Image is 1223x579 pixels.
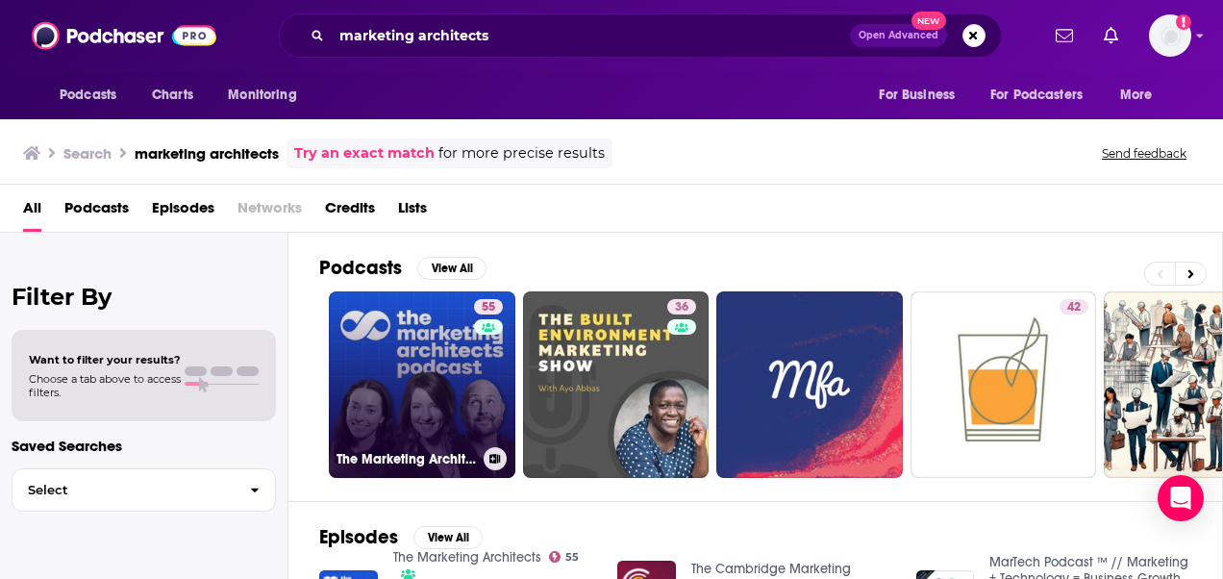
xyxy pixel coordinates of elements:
img: User Profile [1149,14,1191,57]
button: open menu [46,77,141,113]
button: Send feedback [1096,145,1192,162]
a: 55 [474,299,503,315]
a: The Marketing Architects [393,549,541,566]
a: All [23,192,41,232]
a: 55 [549,551,580,563]
div: Search podcasts, credits, & more... [279,13,1002,58]
a: 42 [1060,299,1088,315]
h2: Filter By [12,283,276,311]
button: Show profile menu [1149,14,1191,57]
button: Select [12,468,276,512]
h3: The Marketing Architects [337,451,476,467]
a: 55The Marketing Architects [329,291,515,478]
input: Search podcasts, credits, & more... [332,20,850,51]
img: Podchaser - Follow, Share and Rate Podcasts [32,17,216,54]
span: 55 [565,553,579,562]
button: open menu [865,77,979,113]
span: 42 [1067,298,1081,317]
span: Podcasts [60,82,116,109]
span: Choose a tab above to access filters. [29,372,181,399]
button: open menu [214,77,321,113]
span: Logged in as caseya [1149,14,1191,57]
span: for more precise results [438,142,605,164]
button: View All [413,526,483,549]
button: Open AdvancedNew [850,24,947,47]
button: open menu [978,77,1111,113]
a: Lists [398,192,427,232]
h2: Podcasts [319,256,402,280]
p: Saved Searches [12,437,276,455]
a: Podcasts [64,192,129,232]
span: 55 [482,298,495,317]
span: Select [12,484,235,496]
span: Want to filter your results? [29,353,181,366]
span: Open Advanced [859,31,938,40]
a: Show notifications dropdown [1096,19,1126,52]
a: 36 [667,299,696,315]
span: 36 [675,298,688,317]
button: View All [417,257,487,280]
span: New [911,12,946,30]
h3: marketing architects [135,144,279,163]
a: Credits [325,192,375,232]
span: More [1120,82,1153,109]
button: open menu [1107,77,1177,113]
span: Monitoring [228,82,296,109]
span: For Podcasters [990,82,1083,109]
span: For Business [879,82,955,109]
div: Open Intercom Messenger [1158,475,1204,521]
a: 36 [523,291,710,478]
h2: Episodes [319,525,398,549]
a: EpisodesView All [319,525,483,549]
a: Try an exact match [294,142,435,164]
a: Episodes [152,192,214,232]
a: 42 [911,291,1097,478]
svg: Add a profile image [1176,14,1191,30]
span: Networks [237,192,302,232]
h3: Search [63,144,112,163]
a: PodcastsView All [319,256,487,280]
a: Charts [139,77,205,113]
span: Charts [152,82,193,109]
a: Show notifications dropdown [1048,19,1081,52]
